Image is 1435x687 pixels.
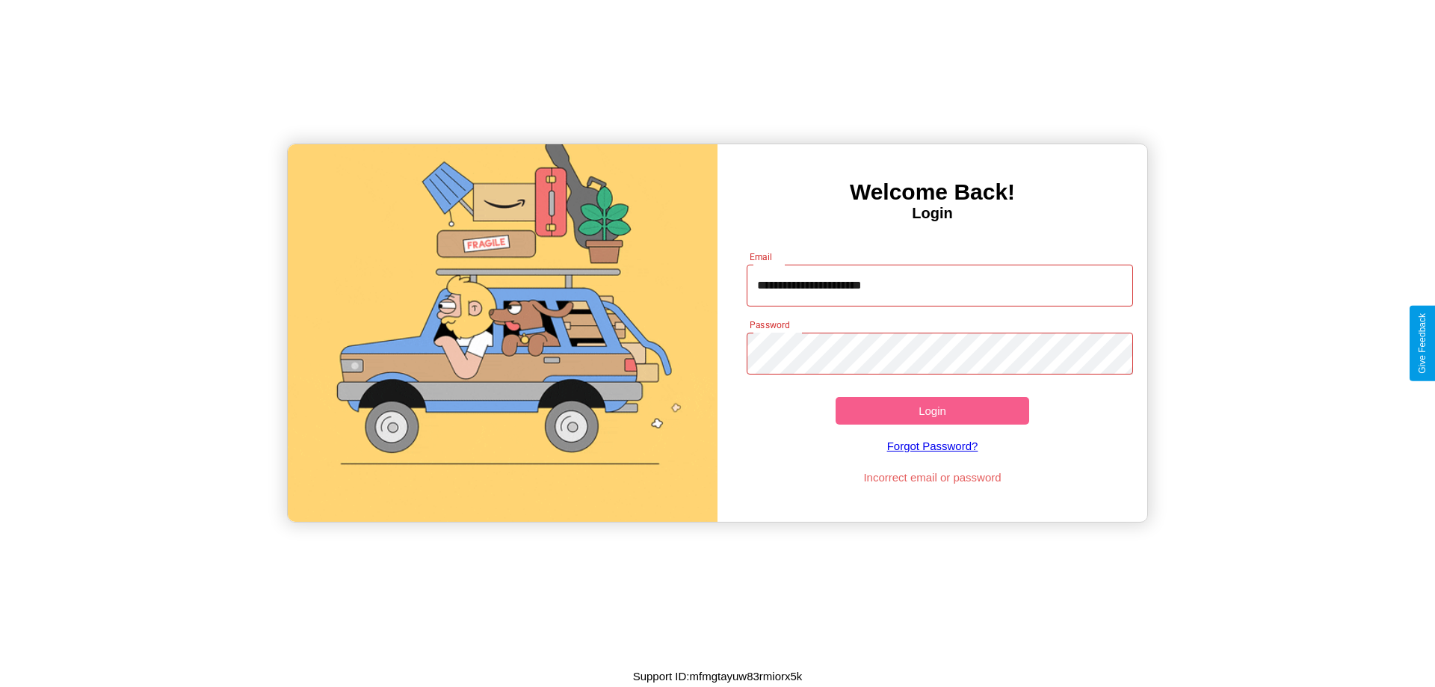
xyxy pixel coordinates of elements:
img: gif [288,144,717,522]
label: Email [750,250,773,263]
p: Incorrect email or password [739,467,1126,487]
a: Forgot Password? [739,425,1126,467]
label: Password [750,318,789,331]
h4: Login [717,205,1147,222]
p: Support ID: mfmgtayuw83rmiorx5k [633,666,803,686]
h3: Welcome Back! [717,179,1147,205]
button: Login [836,397,1029,425]
div: Give Feedback [1417,313,1428,374]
